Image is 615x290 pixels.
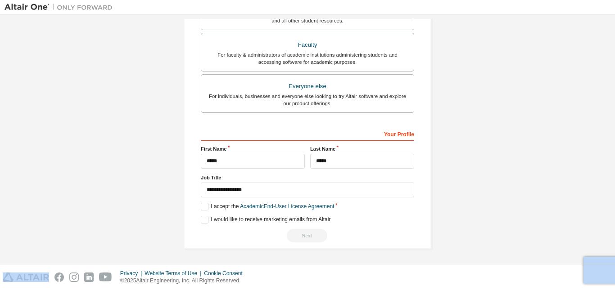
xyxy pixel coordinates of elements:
[207,80,408,93] div: Everyone else
[54,272,64,282] img: facebook.svg
[120,277,248,285] p: © 2025 Altair Engineering, Inc. All Rights Reserved.
[201,203,334,210] label: I accept the
[240,203,334,210] a: Academic End-User License Agreement
[145,270,204,277] div: Website Terms of Use
[310,145,414,152] label: Last Name
[207,51,408,66] div: For faculty & administrators of academic institutions administering students and accessing softwa...
[3,272,49,282] img: altair_logo.svg
[201,216,330,223] label: I would like to receive marketing emails from Altair
[84,272,94,282] img: linkedin.svg
[5,3,117,12] img: Altair One
[120,270,145,277] div: Privacy
[201,229,414,242] div: Provide a valid email to continue
[204,270,248,277] div: Cookie Consent
[207,93,408,107] div: For individuals, businesses and everyone else looking to try Altair software and explore our prod...
[201,126,414,141] div: Your Profile
[69,272,79,282] img: instagram.svg
[201,145,305,152] label: First Name
[201,174,414,181] label: Job Title
[99,272,112,282] img: youtube.svg
[207,39,408,51] div: Faculty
